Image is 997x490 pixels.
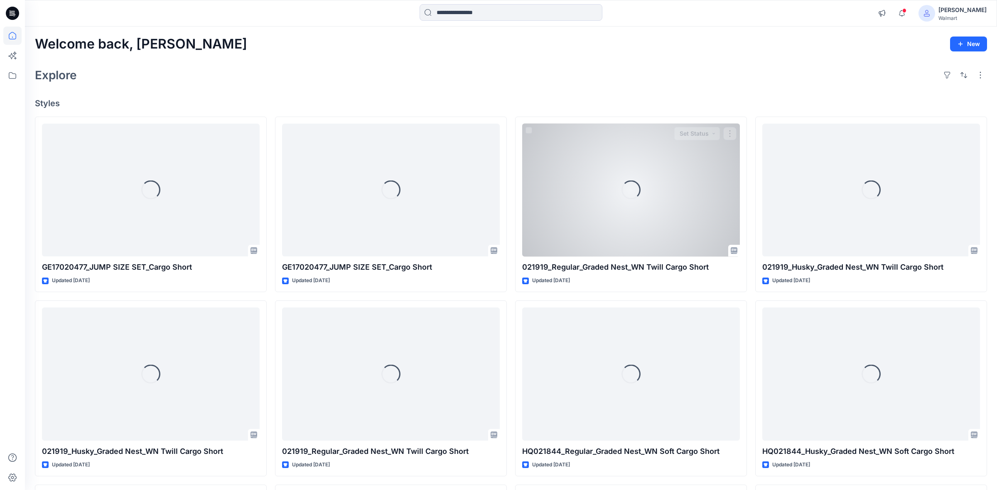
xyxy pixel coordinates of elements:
[522,261,740,273] p: 021919_Regular_Graded Nest_WN Twill Cargo Short
[292,276,330,285] p: Updated [DATE]
[532,276,570,285] p: Updated [DATE]
[532,461,570,469] p: Updated [DATE]
[950,37,987,51] button: New
[762,446,980,457] p: HQ021844_Husky_Graded Nest_WN Soft Cargo Short
[522,446,740,457] p: HQ021844_Regular_Graded Nest_WN Soft Cargo Short
[35,98,987,108] h4: Styles
[282,261,500,273] p: GE17020477_JUMP SIZE SET_Cargo Short
[282,446,500,457] p: 021919_Regular_Graded Nest_WN Twill Cargo Short
[292,461,330,469] p: Updated [DATE]
[52,461,90,469] p: Updated [DATE]
[772,276,810,285] p: Updated [DATE]
[42,446,260,457] p: 021919_Husky_Graded Nest_WN Twill Cargo Short
[35,68,77,82] h2: Explore
[923,10,930,17] svg: avatar
[762,261,980,273] p: 021919_Husky_Graded Nest_WN Twill Cargo Short
[52,276,90,285] p: Updated [DATE]
[772,461,810,469] p: Updated [DATE]
[35,37,247,52] h2: Welcome back, [PERSON_NAME]
[938,15,987,21] div: Walmart
[42,261,260,273] p: GE17020477_JUMP SIZE SET_Cargo Short
[938,5,987,15] div: [PERSON_NAME]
